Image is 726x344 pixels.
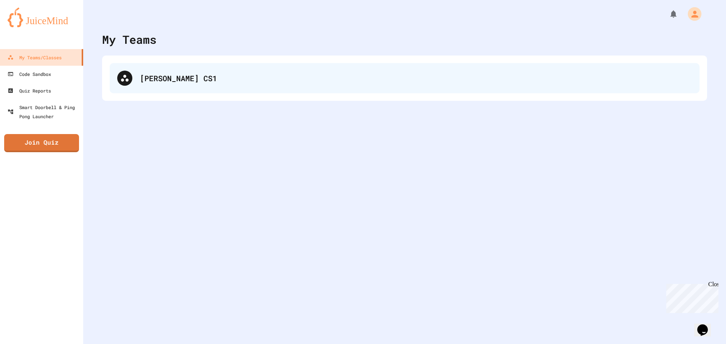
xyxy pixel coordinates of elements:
img: logo-orange.svg [8,8,76,27]
iframe: chat widget [663,281,718,313]
div: My Teams [102,31,157,48]
div: [PERSON_NAME] CS1 [140,73,692,84]
div: Quiz Reports [8,86,51,95]
div: My Teams/Classes [8,53,62,62]
div: [PERSON_NAME] CS1 [110,63,700,93]
div: Smart Doorbell & Ping Pong Launcher [8,103,80,121]
div: Chat with us now!Close [3,3,52,48]
div: My Account [680,5,703,23]
div: My Notifications [655,8,680,20]
a: Join Quiz [4,134,79,152]
iframe: chat widget [694,314,718,336]
div: Code Sandbox [8,69,51,79]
